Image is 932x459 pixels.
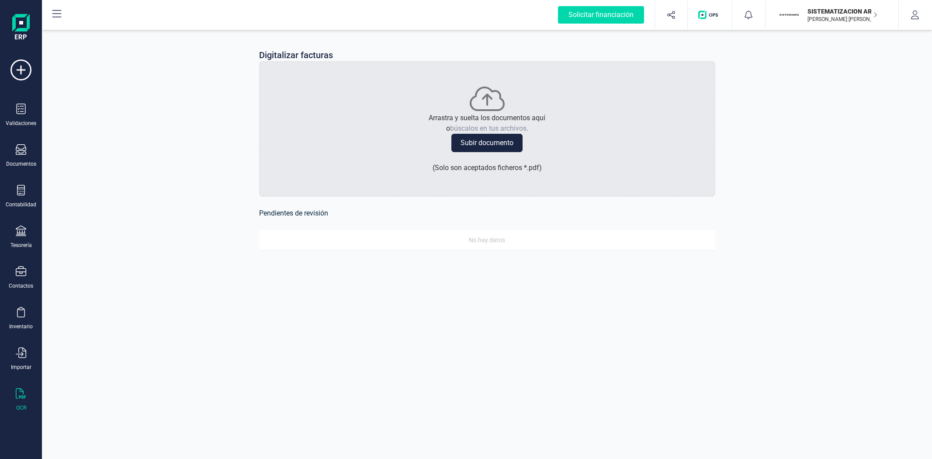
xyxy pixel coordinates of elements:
div: Importar [11,364,31,371]
p: [PERSON_NAME] [PERSON_NAME] [807,16,877,23]
img: Logo Finanedi [12,14,30,42]
div: Validaciones [6,120,36,127]
div: Inventario [9,323,33,330]
img: Logo de OPS [698,10,721,19]
p: Digitalizar facturas [259,49,333,61]
button: Subir documento [451,134,523,152]
div: Contactos [9,282,33,289]
div: OCR [16,404,26,411]
div: Arrastra y suelta los documentos aquíobúscalos en tus archivos.Subir documento(Solo son aceptados... [259,61,715,197]
p: ( Solo son aceptados ficheros * .pdf ) [433,163,542,173]
div: No hay datos [263,235,712,245]
h6: Pendientes de revisión [259,207,715,219]
p: Arrastra y suelta los documentos aquí o [429,113,545,134]
button: Logo de OPS [693,1,727,29]
div: Solicitar financiación [558,6,644,24]
button: SISISTEMATIZACION ARQUITECTONICA EN REFORMAS SL[PERSON_NAME] [PERSON_NAME] [776,1,888,29]
button: Solicitar financiación [547,1,655,29]
span: búscalos en tus archivos. [450,124,528,132]
div: Documentos [6,160,36,167]
img: SI [780,5,799,24]
p: SISTEMATIZACION ARQUITECTONICA EN REFORMAS SL [807,7,877,16]
div: Contabilidad [6,201,36,208]
div: Tesorería [10,242,32,249]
